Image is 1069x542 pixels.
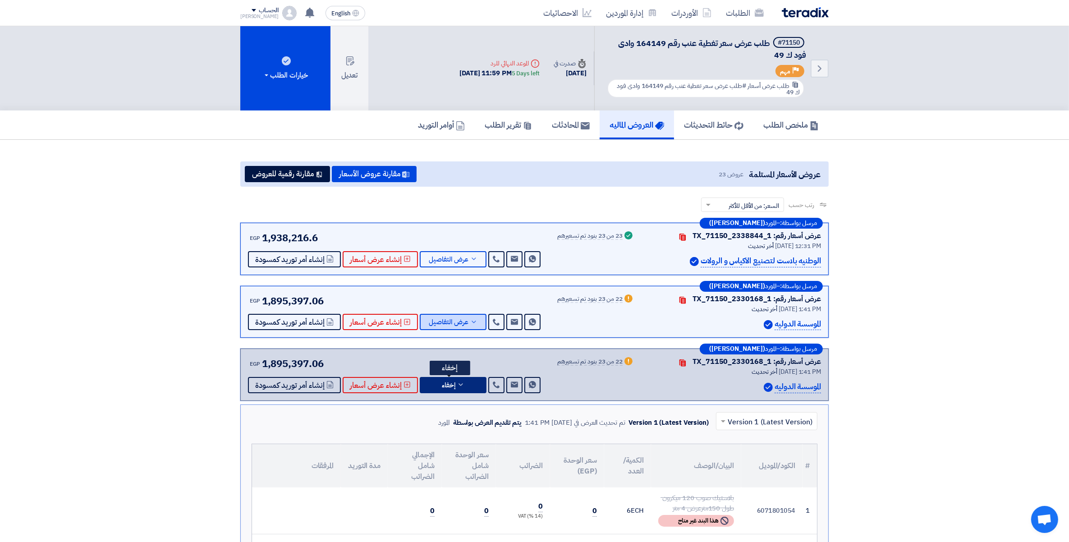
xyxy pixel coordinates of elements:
[719,2,771,23] a: الطلبات
[693,294,821,304] div: عرض أسعار رقم: TX_71150_2330168_1
[418,119,465,130] h5: أوامر التوريد
[484,505,489,517] span: 0
[690,257,699,266] img: Verified Account
[741,487,803,534] td: 6071801054
[700,344,823,354] div: –
[729,201,779,211] span: السعر: من الأقل للأكثر
[248,314,341,330] button: إنشاء أمر توريد كمسودة
[709,220,765,226] b: ([PERSON_NAME])
[330,26,368,110] button: تعديل
[629,418,709,428] div: Version 1 (Latest Version)
[442,382,455,389] span: إخفاء
[782,7,829,18] img: Teradix logo
[780,346,817,352] span: مرسل بواسطة:
[255,256,325,263] span: إنشاء أمر توريد كمسودة
[245,166,330,182] button: مقارنة رقمية للعروض
[606,37,806,60] h5: طلب عرض سعر تغطية عنب رقم 164149 وادى فود ك 49
[282,6,297,20] img: profile_test.png
[684,119,743,130] h5: حائط التحديثات
[592,505,597,517] span: 0
[554,68,587,78] div: [DATE]
[765,220,776,226] span: المورد
[252,444,341,487] th: المرفقات
[618,37,806,61] span: طلب عرض سعر تغطية عنب رقم 164149 وادى فود ك 49
[550,444,604,487] th: سعر الوحدة (EGP)
[430,361,470,375] div: إخفاء
[779,367,821,377] span: [DATE] 1:41 PM
[763,119,819,130] h5: ملخص الطلب
[651,444,741,487] th: البيان/الوصف
[780,67,790,76] span: مهم
[775,241,821,251] span: [DATE] 12:31 PM
[525,418,625,428] div: تم تحديث العرض في [DATE] 1:41 PM
[453,418,521,428] div: يتم تقديم العرض بواسطة
[512,69,540,78] div: 5 Days left
[420,251,486,267] button: عرض التفاصيل
[600,110,674,139] a: العروض الماليه
[343,377,418,393] button: إنشاء عرض أسعار
[332,166,417,182] button: مقارنة عروض الأسعار
[764,383,773,392] img: Verified Account
[542,110,600,139] a: المحادثات
[429,319,468,326] span: عرض التفاصيل
[250,297,260,305] span: EGP
[604,444,651,487] th: الكمية/العدد
[459,59,539,68] div: الموعد النهائي للرد
[259,7,278,14] div: الحساب
[664,2,719,23] a: الأوردرات
[262,294,324,308] span: 1,895,397.06
[709,283,765,289] b: ([PERSON_NAME])
[709,346,765,352] b: ([PERSON_NAME])
[778,40,800,46] div: #71150
[780,220,817,226] span: مرسل بواسطة:
[748,241,774,251] span: أخر تحديث
[496,444,550,487] th: الضرائب
[658,493,734,513] div: بلاستيك صوب 120 ميكرون طول 150مترعرض 4 متر
[255,382,325,389] span: إنشاء أمر توريد كمسودة
[420,314,486,330] button: عرض التفاصيل
[408,110,475,139] a: أوامر التوريد
[503,513,543,520] div: (14 %) VAT
[557,233,623,240] div: 23 من 23 بنود تم تسعيرهم
[557,358,623,366] div: 22 من 23 بنود تم تسعيرهم
[350,319,402,326] span: إنشاء عرض أسعار
[752,304,777,314] span: أخر تحديث
[248,251,341,267] button: إنشاء أمر توريد كمسودة
[240,26,330,110] button: خيارات الطلب
[765,283,776,289] span: المورد
[599,2,664,23] a: إدارة الموردين
[343,251,418,267] button: إنشاء عرض أسعار
[789,200,814,210] span: رتب حسب
[627,505,631,515] span: 6
[255,319,325,326] span: إنشاء أمر توريد كمسودة
[701,255,821,267] p: الوطنيه بلاست لتصنيع الاكياس و الرولات
[1031,506,1058,533] a: Open chat
[604,487,651,534] td: ECH
[429,256,468,263] span: عرض التفاصيل
[764,320,773,329] img: Verified Account
[485,119,532,130] h5: تقرير الطلب
[475,110,542,139] a: تقرير الطلب
[753,110,829,139] a: ملخص الطلب
[765,346,776,352] span: المورد
[263,70,308,81] div: خيارات الطلب
[262,230,318,245] span: 1,938,216.6
[678,518,719,524] span: هذا البند غير متاح
[554,59,587,68] div: صدرت في
[536,2,599,23] a: الاحصائيات
[775,381,821,393] p: الموسسة الدوليه
[779,304,821,314] span: [DATE] 1:41 PM
[693,356,821,367] div: عرض أسعار رقم: TX_71150_2330168_1
[803,444,817,487] th: #
[775,318,821,331] p: الموسسة الدوليه
[341,444,388,487] th: مدة التوريد
[250,234,260,242] span: EGP
[350,256,402,263] span: إنشاء عرض أسعار
[674,110,753,139] a: حائط التحديثات
[693,230,821,241] div: عرض أسعار رقم: TX_71150_2338844_1
[250,360,260,368] span: EGP
[248,377,341,393] button: إنشاء أمر توريد كمسودة
[749,168,821,180] span: عروض الأسعار المستلمة
[442,444,496,487] th: سعر الوحدة شامل الضرائب
[700,281,823,292] div: –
